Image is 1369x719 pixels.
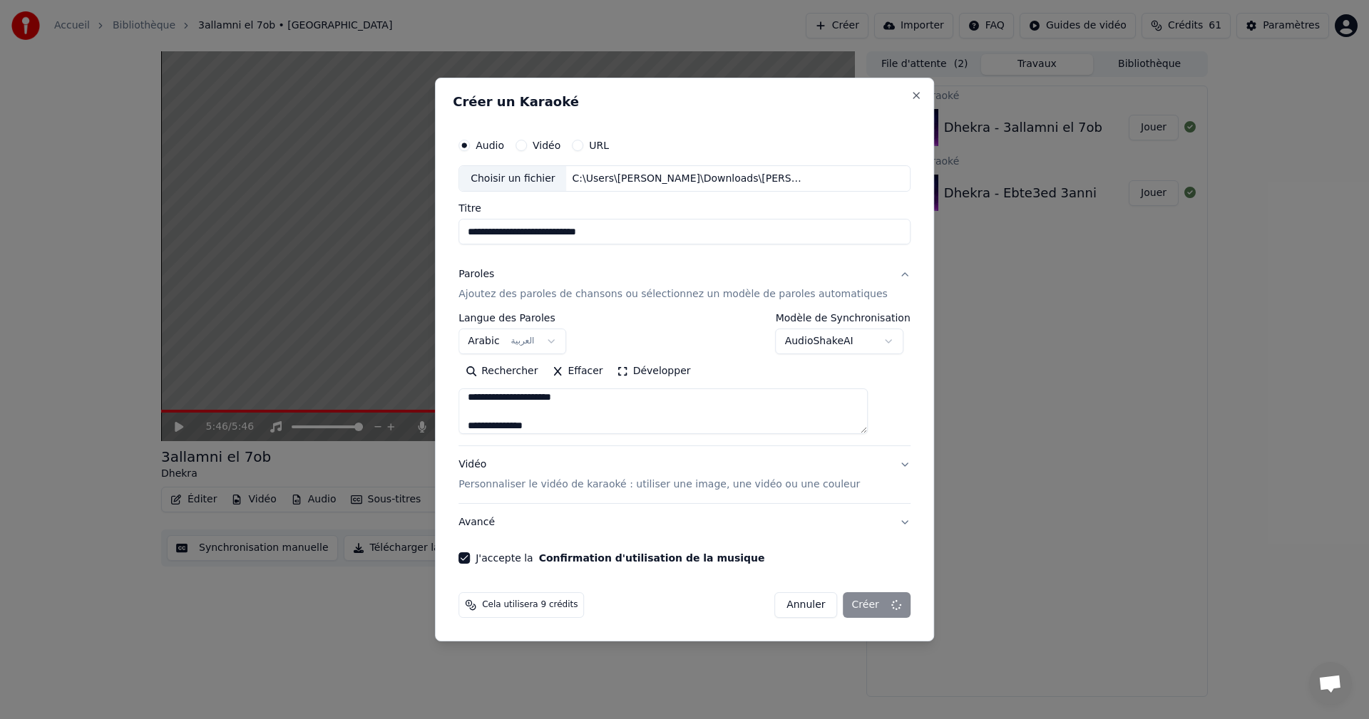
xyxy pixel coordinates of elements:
[539,553,765,563] button: J'accepte la
[458,361,545,383] button: Rechercher
[776,314,911,324] label: Modèle de Synchronisation
[458,314,566,324] label: Langue des Paroles
[589,140,609,150] label: URL
[545,361,610,383] button: Effacer
[476,553,764,563] label: J'accepte la
[458,458,860,492] div: Vidéo
[610,361,698,383] button: Développer
[458,447,911,504] button: VidéoPersonnaliser le vidéo de karaoké : utiliser une image, une vidéo ou une couleur
[458,314,911,446] div: ParolesAjoutez des paroles de chansons ou sélectionnez un modèle de paroles automatiques
[458,288,888,302] p: Ajoutez des paroles de chansons ou sélectionnez un modèle de paroles automatiques
[567,172,809,186] div: C:\Users\[PERSON_NAME]\Downloads\[PERSON_NAME] - Wine Raye7.mp3
[458,504,911,541] button: Avancé
[458,268,494,282] div: Paroles
[533,140,560,150] label: Vidéo
[476,140,504,150] label: Audio
[458,257,911,314] button: ParolesAjoutez des paroles de chansons ou sélectionnez un modèle de paroles automatiques
[458,477,860,492] p: Personnaliser le vidéo de karaoké : utiliser une image, une vidéo ou une couleur
[453,95,916,108] h2: Créer un Karaoké
[459,166,566,192] div: Choisir un fichier
[458,204,911,214] label: Titre
[774,592,837,618] button: Annuler
[482,599,578,611] span: Cela utilisera 9 crédits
